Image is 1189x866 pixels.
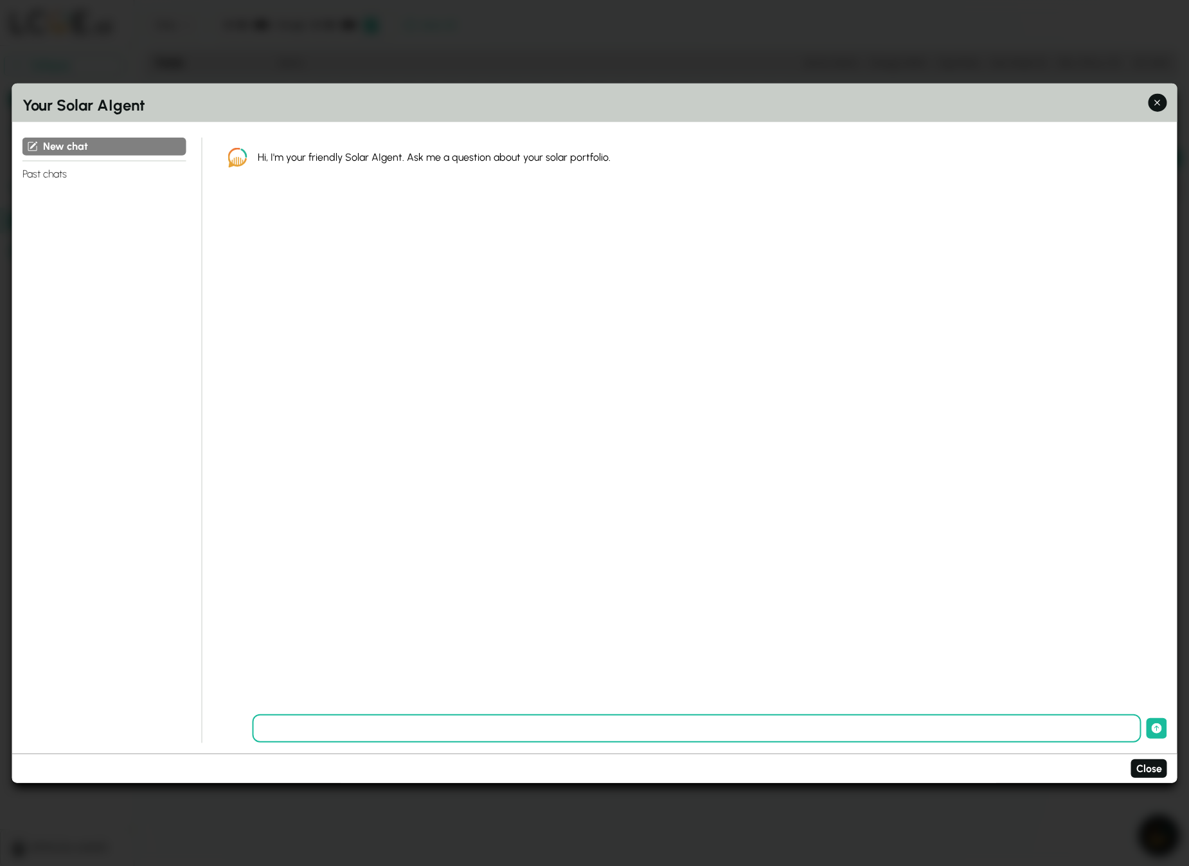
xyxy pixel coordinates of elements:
[228,147,247,167] img: LCOE.ai
[1131,759,1167,778] button: Close
[22,93,1167,116] h2: Your Solar AIgent
[22,137,186,156] button: New chat
[22,161,186,182] h4: Past chats
[258,150,1147,165] div: Hi, I'm your friendly Solar AIgent. Ask me a question about your solar portfolio.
